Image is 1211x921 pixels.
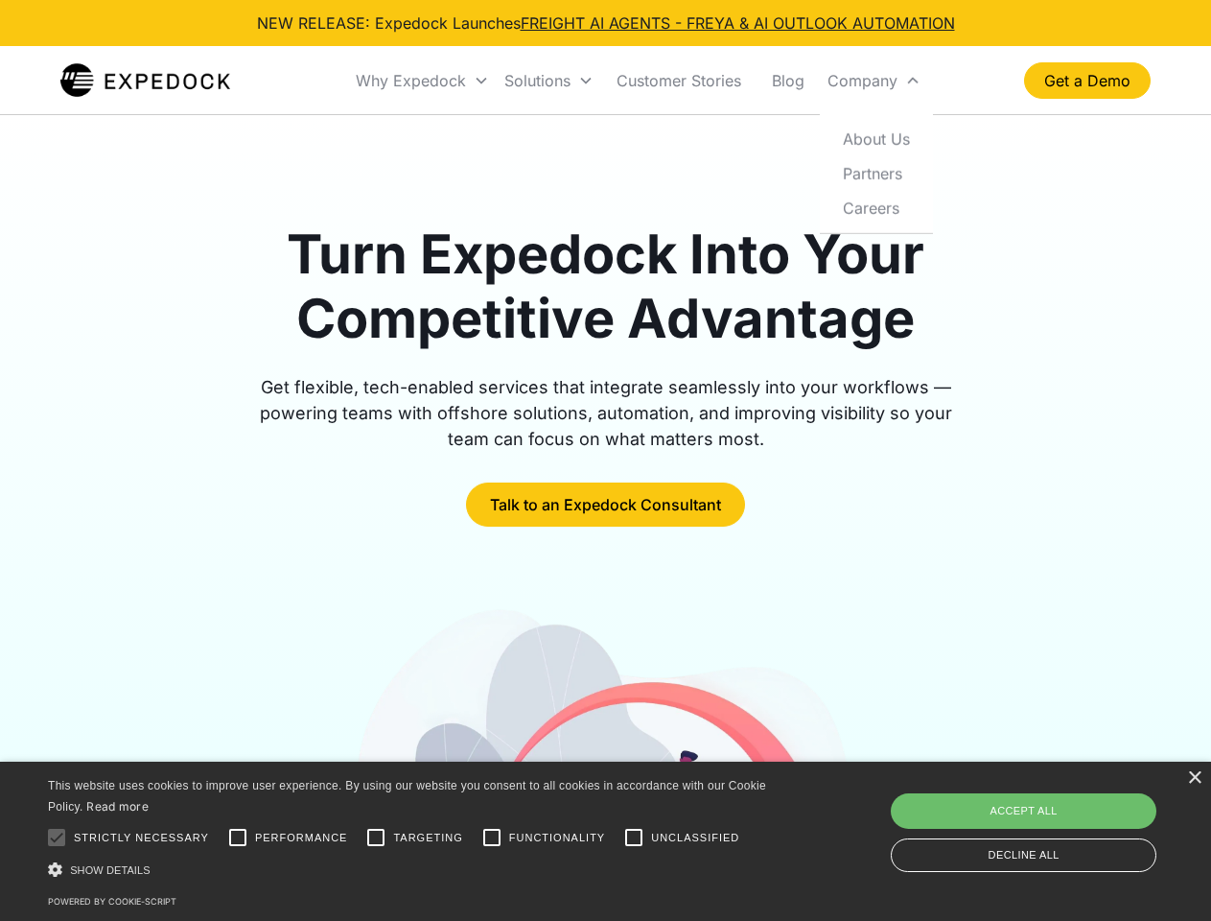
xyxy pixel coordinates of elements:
[504,71,571,90] div: Solutions
[1024,62,1151,99] a: Get a Demo
[497,48,601,113] div: Solutions
[892,714,1211,921] iframe: Chat Widget
[48,896,176,907] a: Powered by cookie-script
[356,71,466,90] div: Why Expedock
[820,113,933,233] nav: Company
[521,13,955,33] a: FREIGHT AI AGENTS - FREYA & AI OUTLOOK AUTOMATION
[60,61,230,100] img: Expedock Logo
[509,830,605,846] span: Functionality
[651,830,739,846] span: Unclassified
[827,155,925,190] a: Partners
[74,830,209,846] span: Strictly necessary
[48,779,766,815] span: This website uses cookies to improve user experience. By using our website you consent to all coo...
[827,190,925,224] a: Careers
[70,864,151,876] span: Show details
[820,48,928,113] div: Company
[757,48,820,113] a: Blog
[827,71,897,90] div: Company
[827,121,925,155] a: About Us
[48,860,773,880] div: Show details
[348,48,497,113] div: Why Expedock
[466,483,745,527] a: Talk to an Expedock Consultant
[257,12,955,35] div: NEW RELEASE: Expedock Launches
[60,61,230,100] a: home
[86,799,149,814] a: Read more
[393,830,462,846] span: Targeting
[238,374,974,452] div: Get flexible, tech-enabled services that integrate seamlessly into your workflows — powering team...
[255,830,348,846] span: Performance
[238,223,974,351] h1: Turn Expedock Into Your Competitive Advantage
[601,48,757,113] a: Customer Stories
